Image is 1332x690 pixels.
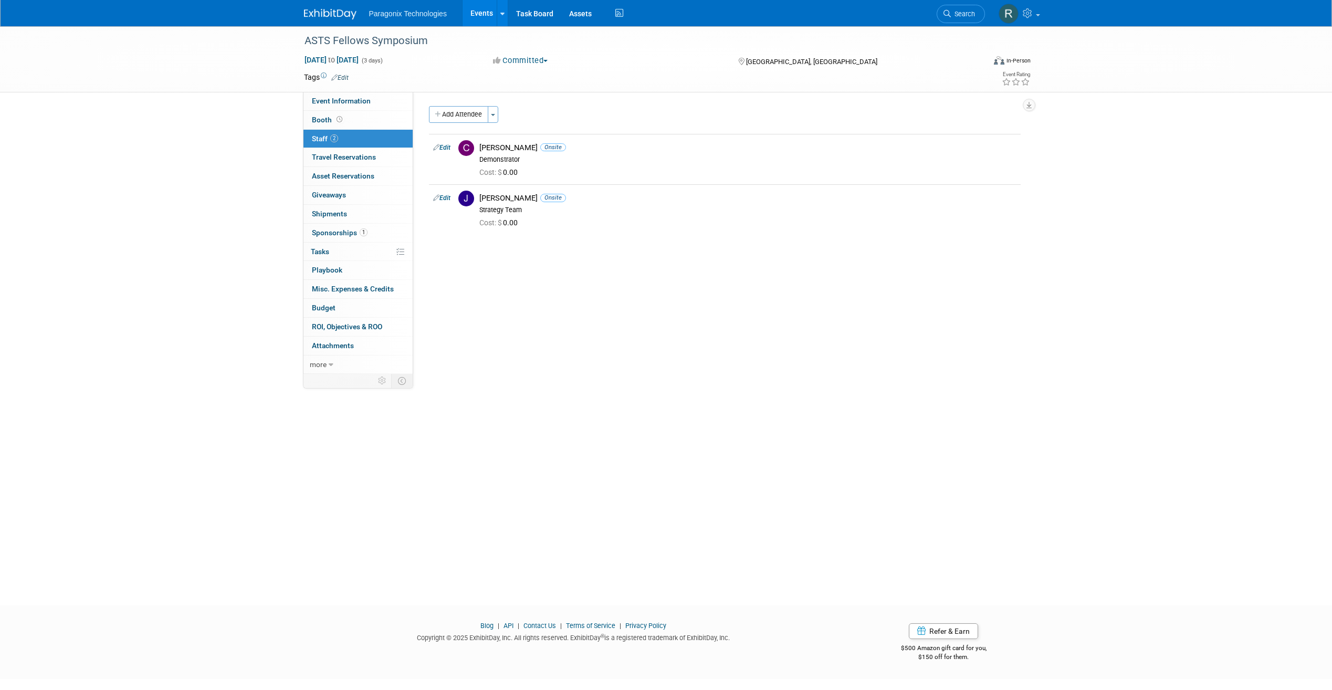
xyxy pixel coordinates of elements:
[312,191,346,199] span: Giveaways
[479,218,503,227] span: Cost: $
[303,318,413,336] a: ROI, Objectives & ROO
[330,134,338,142] span: 2
[558,622,564,630] span: |
[859,653,1029,662] div: $150 off for them.
[489,55,552,66] button: Committed
[304,55,359,65] span: [DATE] [DATE]
[433,144,450,151] a: Edit
[1006,57,1031,65] div: In-Person
[303,130,413,148] a: Staff2
[617,622,624,630] span: |
[312,97,371,105] span: Event Information
[303,243,413,261] a: Tasks
[304,631,844,643] div: Copyright © 2025 ExhibitDay, Inc. All rights reserved. ExhibitDay is a registered trademark of Ex...
[303,111,413,129] a: Booth
[312,116,344,124] span: Booth
[504,622,513,630] a: API
[429,106,488,123] button: Add Attendee
[312,172,374,180] span: Asset Reservations
[303,148,413,166] a: Travel Reservations
[495,622,502,630] span: |
[923,55,1031,70] div: Event Format
[303,261,413,279] a: Playbook
[566,622,615,630] a: Terms of Service
[540,194,566,202] span: Onsite
[361,57,383,64] span: (3 days)
[303,186,413,204] a: Giveaways
[391,374,413,388] td: Toggle Event Tabs
[479,218,522,227] span: 0.00
[303,337,413,355] a: Attachments
[909,623,978,639] a: Refer & Earn
[312,304,335,312] span: Budget
[458,191,474,206] img: J.jpg
[523,622,556,630] a: Contact Us
[951,10,975,18] span: Search
[303,299,413,317] a: Budget
[334,116,344,123] span: Booth not reserved yet
[303,167,413,185] a: Asset Reservations
[303,356,413,374] a: more
[310,360,327,369] span: more
[458,140,474,156] img: C.jpg
[312,266,342,274] span: Playbook
[1002,72,1030,77] div: Event Rating
[999,4,1019,24] img: Rachel Jenkins
[479,143,1016,153] div: [PERSON_NAME]
[433,194,450,202] a: Edit
[312,285,394,293] span: Misc. Expenses & Credits
[312,322,382,331] span: ROI, Objectives & ROO
[746,58,877,66] span: [GEOGRAPHIC_DATA], [GEOGRAPHIC_DATA]
[312,210,347,218] span: Shipments
[327,56,337,64] span: to
[479,206,1016,214] div: Strategy Team
[625,622,666,630] a: Privacy Policy
[601,633,604,639] sup: ®
[480,622,494,630] a: Blog
[304,72,349,82] td: Tags
[479,155,1016,164] div: Demonstrator
[303,224,413,242] a: Sponsorships1
[303,280,413,298] a: Misc. Expenses & Credits
[515,622,522,630] span: |
[311,247,329,256] span: Tasks
[937,5,985,23] a: Search
[312,134,338,143] span: Staff
[479,168,522,176] span: 0.00
[369,9,447,18] span: Paragonix Technologies
[479,193,1016,203] div: [PERSON_NAME]
[312,153,376,161] span: Travel Reservations
[301,32,969,50] div: ASTS Fellows Symposium
[312,341,354,350] span: Attachments
[479,168,503,176] span: Cost: $
[312,228,368,237] span: Sponsorships
[304,9,356,19] img: ExhibitDay
[331,74,349,81] a: Edit
[303,92,413,110] a: Event Information
[303,205,413,223] a: Shipments
[373,374,392,388] td: Personalize Event Tab Strip
[859,637,1029,661] div: $500 Amazon gift card for you,
[994,56,1004,65] img: Format-Inperson.png
[360,228,368,236] span: 1
[540,143,566,151] span: Onsite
